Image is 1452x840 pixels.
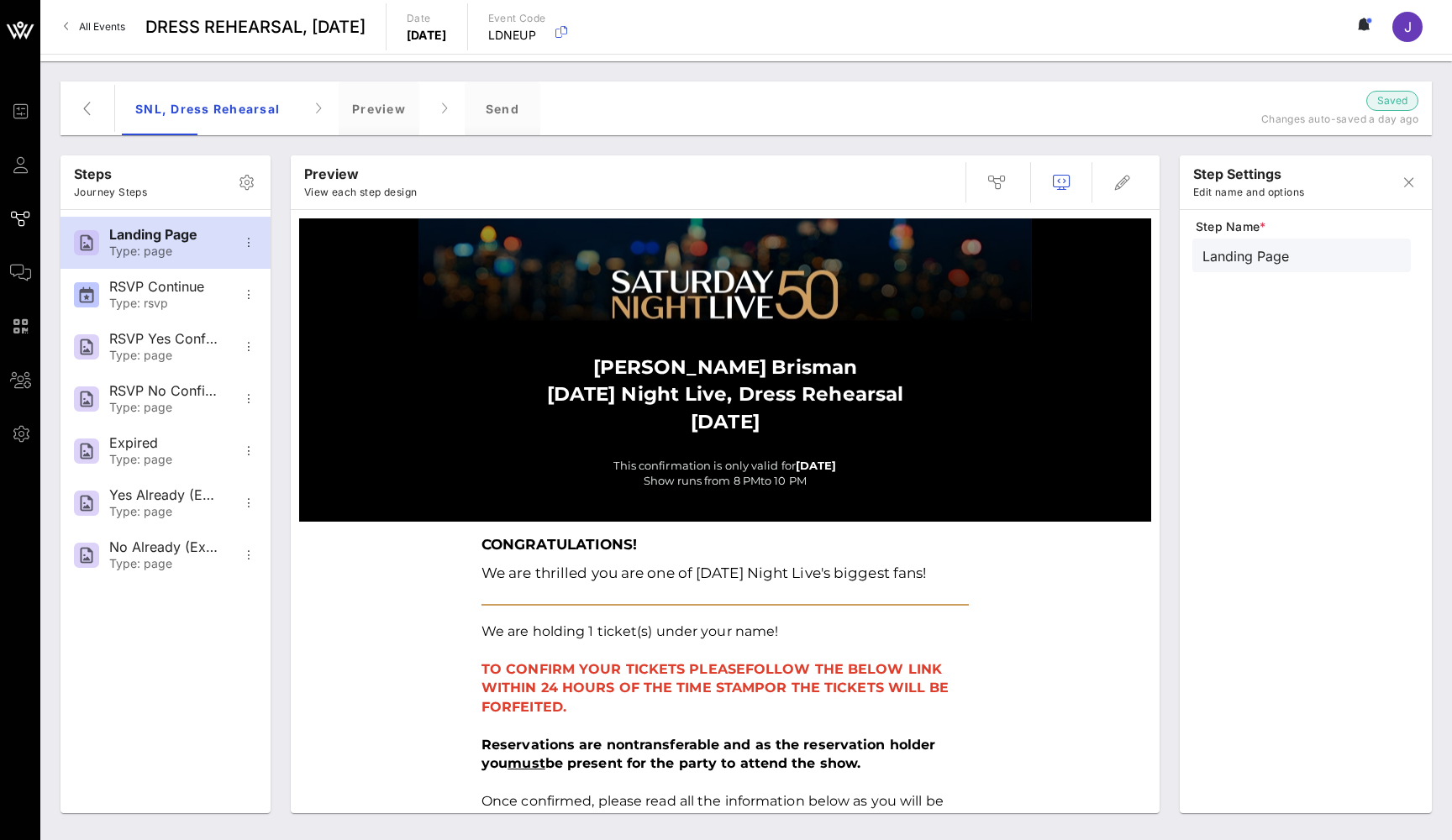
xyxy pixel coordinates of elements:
div: SNL, Dress Rehearsal [122,81,293,135]
div: Type: page [109,244,220,259]
p: Journey Steps [74,184,147,201]
p: Edit name and options [1193,184,1304,201]
p: We are holding 1 ticket(s) under your name! [481,622,969,641]
span: . [563,699,566,715]
div: Preview [339,81,419,135]
span: must [508,755,544,771]
div: Type: page [109,505,220,519]
a: All Events [54,13,135,40]
p: Changes auto-saved a day ago [1208,111,1418,128]
p: Steps [74,164,147,184]
div: Send [465,81,540,135]
div: Type: page [109,453,220,467]
span: DRESS REHEARSAL, [DATE] [145,14,366,39]
span: J [1404,18,1412,35]
div: RSVP No Confirmation [109,383,220,399]
div: Landing Page [109,227,220,243]
span: Saved [1377,92,1407,109]
span: Show runs from 8 PM [644,474,760,487]
p: Event Code [488,10,546,27]
div: Yes Already (Expired) [109,487,220,503]
span: to 10 PM [760,474,807,487]
p: Once confirmed, please read all the information below as you will be responsible for complying wi... [481,736,969,830]
div: RSVP Continue [109,279,220,295]
span: TO CONFIRM YOUR TICKETS PLEASE OR THE TICKETS WILL BE FORFEITED [481,661,950,715]
div: Expired [109,435,220,451]
strong: [DATE] [796,459,837,472]
strong: CONGRATULATIONS! [481,536,638,553]
p: LDNEUP [488,27,546,44]
div: No Already (Expired) [109,539,220,555]
p: View each step design [304,184,417,201]
div: RSVP Yes Confirmation [109,331,220,347]
strong: Brisman [DATE] Night Live, Dress Rehearsal [DATE] [547,355,903,433]
div: Type: page [109,401,220,415]
p: We are thrilled you are one of [DATE] Night Live's biggest fans! [481,559,969,587]
div: Type: rsvp [109,297,220,311]
div: Type: page [109,349,220,363]
strong: Reservations are nontransferable and as the reservation holder you be present for the party to at... [481,737,935,771]
p: step settings [1193,164,1304,184]
strong: [PERSON_NAME] [593,355,766,379]
p: Preview [304,164,417,184]
p: Date [407,10,447,27]
div: J [1392,12,1423,42]
span: All Events [79,20,125,33]
span: This confirmation is only valid for [613,459,796,472]
p: [DATE] [407,27,447,44]
span: Step Name [1196,218,1411,235]
div: Type: page [109,557,220,571]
